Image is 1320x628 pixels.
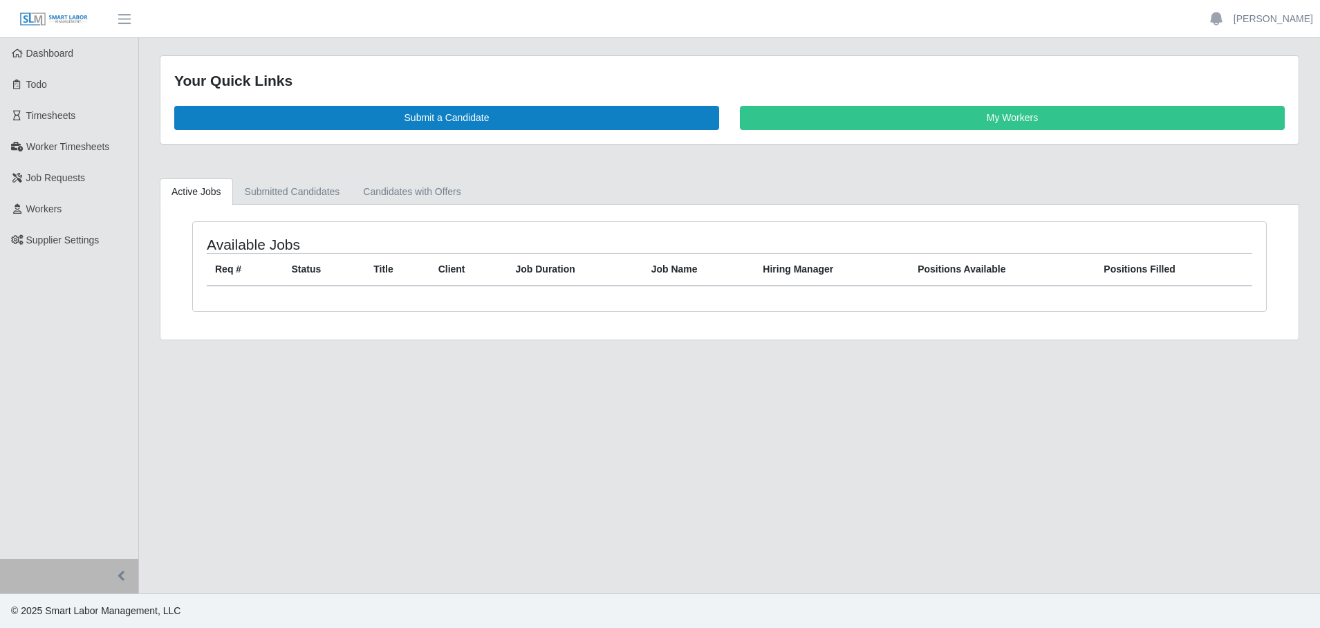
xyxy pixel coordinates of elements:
[754,253,909,286] th: Hiring Manager
[26,79,47,90] span: Todo
[160,178,233,205] a: Active Jobs
[909,253,1095,286] th: Positions Available
[233,178,352,205] a: Submitted Candidates
[26,203,62,214] span: Workers
[26,141,109,152] span: Worker Timesheets
[1095,253,1252,286] th: Positions Filled
[740,106,1285,130] a: My Workers
[1234,12,1313,26] a: [PERSON_NAME]
[351,178,472,205] a: Candidates with Offers
[643,253,755,286] th: Job Name
[207,236,631,253] h4: Available Jobs
[26,172,86,183] span: Job Requests
[365,253,429,286] th: Title
[174,70,1285,92] div: Your Quick Links
[26,110,76,121] span: Timesheets
[26,48,74,59] span: Dashboard
[207,253,283,286] th: Req #
[430,253,508,286] th: Client
[11,605,180,616] span: © 2025 Smart Labor Management, LLC
[283,253,365,286] th: Status
[26,234,100,246] span: Supplier Settings
[174,106,719,130] a: Submit a Candidate
[19,12,89,27] img: SLM Logo
[507,253,642,286] th: Job Duration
